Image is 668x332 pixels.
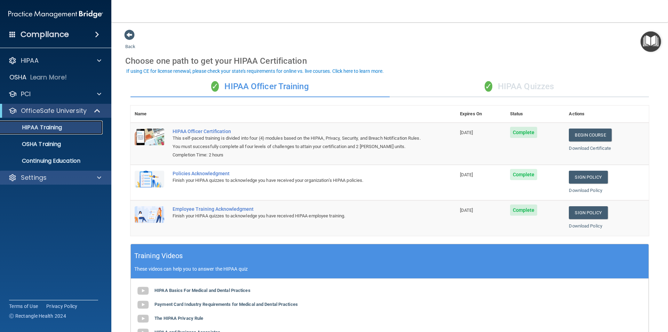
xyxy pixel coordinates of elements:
[125,36,135,49] a: Back
[5,141,61,148] p: OSHA Training
[8,56,101,65] a: HIPAA
[125,68,385,75] button: If using CE for license renewal, please check your state's requirements for online vs. live cours...
[390,76,649,97] div: HIPAA Quizzes
[485,81,492,92] span: ✓
[154,302,298,307] b: Payment Card Industry Requirements for Medical and Dental Practices
[173,129,421,134] a: HIPAA Officer Certification
[21,30,69,39] h4: Compliance
[173,176,421,185] div: Finish your HIPAA quizzes to acknowledge you have received your organization’s HIPAA policies.
[8,173,101,182] a: Settings
[134,250,183,262] h5: Training Videos
[460,172,473,177] span: [DATE]
[173,171,421,176] div: Policies Acknowledgment
[136,298,150,312] img: gray_youtube_icon.38fcd6cc.png
[9,303,38,310] a: Terms of Use
[9,73,27,82] p: OSHA
[460,130,473,135] span: [DATE]
[8,7,103,21] img: PMB logo
[21,173,47,182] p: Settings
[510,204,538,216] span: Complete
[510,169,538,180] span: Complete
[126,69,384,74] div: If using CE for license renewal, please check your state's requirements for online vs. live cours...
[569,223,602,229] a: Download Policy
[456,106,506,123] th: Expires On
[173,206,421,212] div: Employee Training Acknowledgment
[46,303,78,310] a: Privacy Policy
[130,76,390,97] div: HIPAA Officer Training
[154,316,203,321] b: The HIPAA Privacy Rule
[510,127,538,138] span: Complete
[506,106,565,123] th: Status
[548,283,660,310] iframe: Drift Widget Chat Controller
[565,106,649,123] th: Actions
[569,188,602,193] a: Download Policy
[125,51,654,71] div: Choose one path to get your HIPAA Certification
[21,90,31,98] p: PCI
[211,81,219,92] span: ✓
[641,31,661,52] button: Open Resource Center
[173,151,421,159] div: Completion Time: 2 hours
[173,212,421,220] div: Finish your HIPAA quizzes to acknowledge you have received HIPAA employee training.
[8,90,101,98] a: PCI
[569,171,607,184] a: Sign Policy
[173,134,421,151] div: This self-paced training is divided into four (4) modules based on the HIPAA, Privacy, Security, ...
[8,107,101,115] a: OfficeSafe University
[5,157,100,164] p: Continuing Education
[9,312,66,319] span: Ⓒ Rectangle Health 2024
[21,56,39,65] p: HIPAA
[30,73,67,82] p: Learn More!
[569,146,611,151] a: Download Certificate
[136,312,150,326] img: gray_youtube_icon.38fcd6cc.png
[5,124,62,131] p: HIPAA Training
[21,107,87,115] p: OfficeSafe University
[460,208,473,213] span: [DATE]
[136,284,150,298] img: gray_youtube_icon.38fcd6cc.png
[569,129,611,141] a: Begin Course
[134,266,645,272] p: These videos can help you to answer the HIPAA quiz
[154,288,250,293] b: HIPAA Basics For Medical and Dental Practices
[569,206,607,219] a: Sign Policy
[130,106,168,123] th: Name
